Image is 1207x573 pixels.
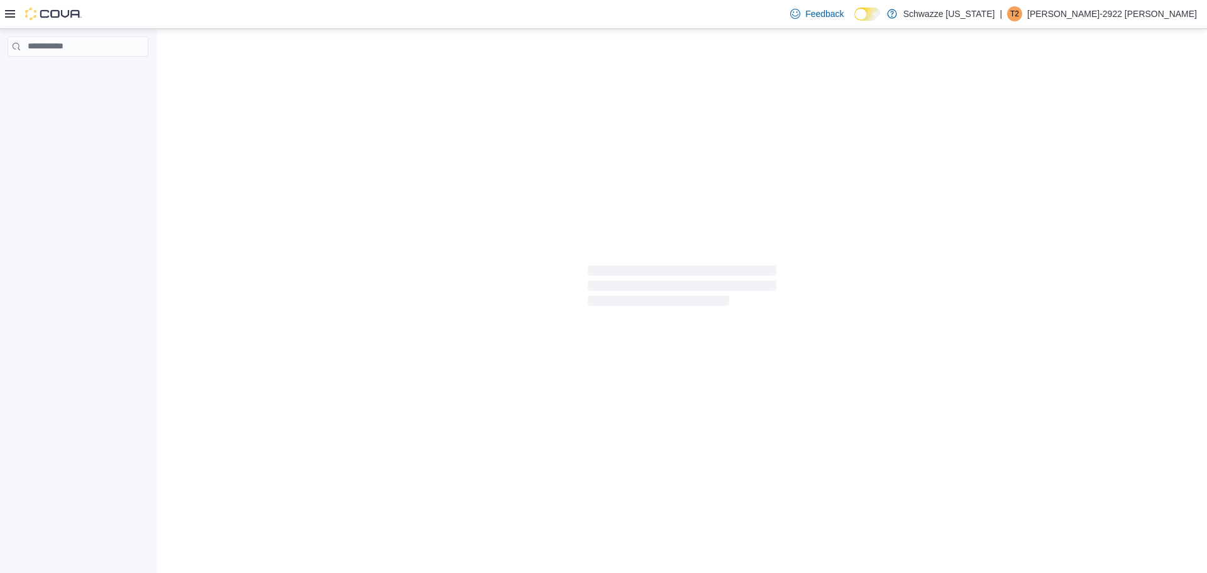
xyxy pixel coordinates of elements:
input: Dark Mode [854,8,881,21]
img: Cova [25,8,82,20]
p: [PERSON_NAME]-2922 [PERSON_NAME] [1027,6,1197,21]
div: Turner-2922 Ashby [1007,6,1022,21]
span: Loading [588,268,776,308]
span: Feedback [805,8,844,20]
p: Schwazze [US_STATE] [903,6,995,21]
p: | [1000,6,1002,21]
a: Feedback [785,1,849,26]
nav: Complex example [8,59,148,89]
span: T2 [1010,6,1019,21]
